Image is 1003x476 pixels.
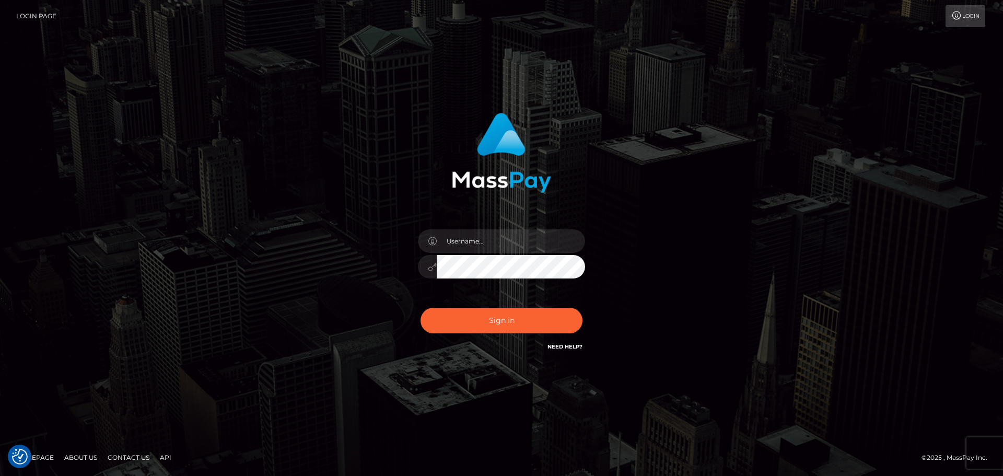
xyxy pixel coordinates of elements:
[12,449,28,465] button: Consent Preferences
[452,113,551,193] img: MassPay Login
[922,452,995,463] div: © 2025 , MassPay Inc.
[12,449,28,465] img: Revisit consent button
[60,449,101,466] a: About Us
[421,308,582,333] button: Sign in
[156,449,176,466] a: API
[103,449,154,466] a: Contact Us
[437,229,585,253] input: Username...
[16,5,56,27] a: Login Page
[547,343,582,350] a: Need Help?
[946,5,985,27] a: Login
[11,449,58,466] a: Homepage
